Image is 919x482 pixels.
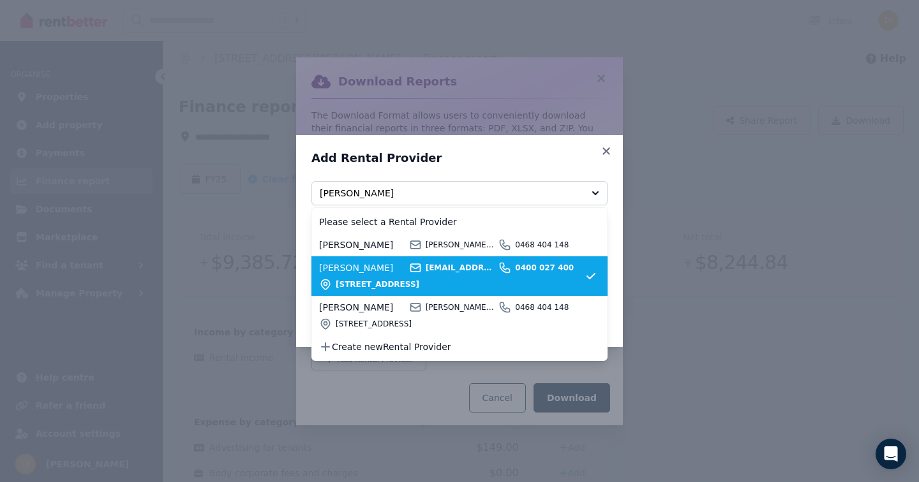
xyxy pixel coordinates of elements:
[311,150,608,166] h3: Add Rental Provider
[319,301,405,314] span: [PERSON_NAME]
[426,240,495,250] span: [PERSON_NAME][EMAIL_ADDRESS][PERSON_NAME][DOMAIN_NAME]
[515,240,585,250] span: 0468 404 148
[426,263,495,273] span: [EMAIL_ADDRESS][PERSON_NAME][DOMAIN_NAME]
[320,187,581,200] span: [PERSON_NAME]
[319,238,405,251] span: [PERSON_NAME]
[332,340,585,353] span: Create new Rental Provider
[319,215,585,228] span: Please select a Rental Provider
[876,439,906,469] div: Open Intercom Messenger
[311,181,608,205] button: [PERSON_NAME]
[515,302,585,312] span: 0468 404 148
[311,208,608,361] ul: [PERSON_NAME]
[336,319,585,329] span: [STREET_ADDRESS]
[336,279,585,289] span: [STREET_ADDRESS]
[319,261,405,274] span: [PERSON_NAME]
[515,263,585,273] span: 0400 027 400
[426,302,495,312] span: [PERSON_NAME][EMAIL_ADDRESS][PERSON_NAME][DOMAIN_NAME]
